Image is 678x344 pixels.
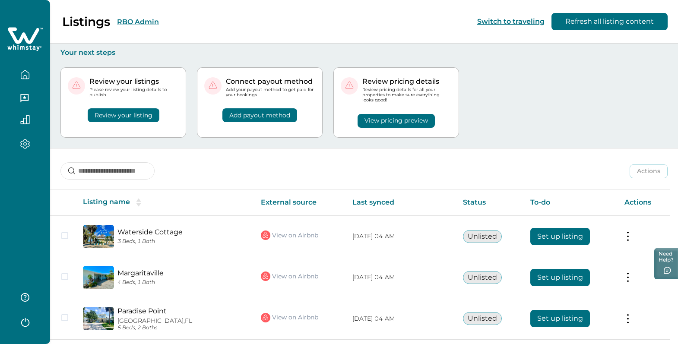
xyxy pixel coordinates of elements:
button: sorting [130,198,147,207]
button: View pricing preview [358,114,435,128]
img: propertyImage_Paradise Point [83,307,114,330]
img: propertyImage_Margaritaville [83,266,114,289]
button: Add payout method [222,108,297,122]
p: Connect payout method [226,77,315,86]
button: Switch to traveling [477,17,545,25]
p: 4 Beds, 1 Bath [117,279,247,286]
p: Your next steps [60,48,668,57]
th: Status [456,189,523,216]
p: [DATE] 04 AM [352,273,449,282]
button: Unlisted [463,271,502,284]
p: 5 Beds, 2 Baths [117,325,247,331]
th: Actions [618,189,670,216]
th: Last synced [345,189,456,216]
p: Review pricing details [362,77,452,86]
p: 3 Beds, 1 Bath [117,238,247,245]
a: View on Airbnb [261,230,318,241]
p: Please review your listing details to publish. [89,87,179,98]
p: Review your listings [89,77,179,86]
th: To-do [523,189,618,216]
p: Review pricing details for all your properties to make sure everything looks good! [362,87,452,103]
a: View on Airbnb [261,271,318,282]
p: [DATE] 04 AM [352,232,449,241]
img: propertyImage_Waterside Cottage [83,225,114,248]
p: [GEOGRAPHIC_DATA], FL [117,317,247,325]
button: Actions [630,164,668,178]
a: Waterside Cottage [117,228,247,236]
button: Refresh all listing content [551,13,668,30]
button: Set up listing [530,228,590,245]
th: Listing name [76,189,254,216]
button: Set up listing [530,269,590,286]
button: Review your listing [88,108,159,122]
a: Margaritaville [117,269,247,277]
p: Listings [62,14,110,29]
button: Unlisted [463,230,502,243]
button: Unlisted [463,312,502,325]
button: RBO Admin [117,18,159,26]
button: Set up listing [530,310,590,327]
p: [DATE] 04 AM [352,315,449,323]
th: External source [254,189,345,216]
a: View on Airbnb [261,312,318,323]
a: Paradise Point [117,307,247,315]
p: Add your payout method to get paid for your bookings. [226,87,315,98]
